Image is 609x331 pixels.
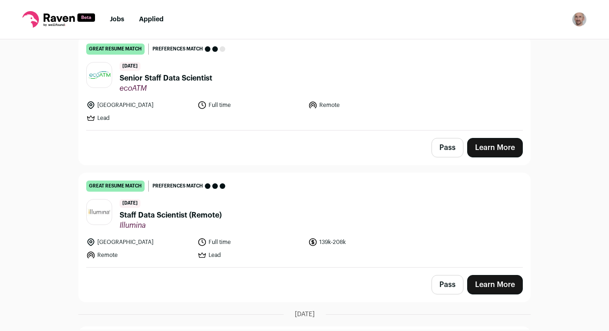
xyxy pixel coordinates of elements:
[308,100,414,110] li: Remote
[197,100,303,110] li: Full time
[295,310,315,319] span: [DATE]
[152,44,203,54] span: Preferences match
[86,100,192,110] li: [GEOGRAPHIC_DATA]
[572,12,587,27] button: Open dropdown
[79,173,530,267] a: great resume match Preferences match [DATE] Staff Data Scientist (Remote) Illumina [GEOGRAPHIC_DA...
[120,73,212,84] span: Senior Staff Data Scientist
[86,44,145,55] div: great resume match
[152,181,203,191] span: Preferences match
[86,237,192,247] li: [GEOGRAPHIC_DATA]
[86,181,145,192] div: great resume match
[197,237,303,247] li: Full time
[120,62,140,71] span: [DATE]
[87,208,112,216] img: 4e13def31bbf68a1ee11b1d9f2a36dd868961d9d7faa0a909730067f0a893c84.jpg
[120,221,222,230] span: Illumina
[120,210,222,221] span: Staff Data Scientist (Remote)
[86,250,192,260] li: Remote
[467,275,523,294] a: Learn More
[197,250,303,260] li: Lead
[120,199,140,208] span: [DATE]
[308,237,414,247] li: 139k-208k
[110,16,124,23] a: Jobs
[467,138,523,157] a: Learn More
[431,138,463,157] button: Pass
[120,84,212,93] span: ecoATM
[87,65,112,85] img: ca9887aa1e7e8e77a7d72de5694a2f54a66049ca24d809f70faa64553ebab07c.png
[431,275,463,294] button: Pass
[139,16,164,23] a: Applied
[86,113,192,123] li: Lead
[572,12,587,27] img: 19316411-medium_jpg
[79,36,530,130] a: great resume match Preferences match [DATE] Senior Staff Data Scientist ecoATM [GEOGRAPHIC_DATA] ...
